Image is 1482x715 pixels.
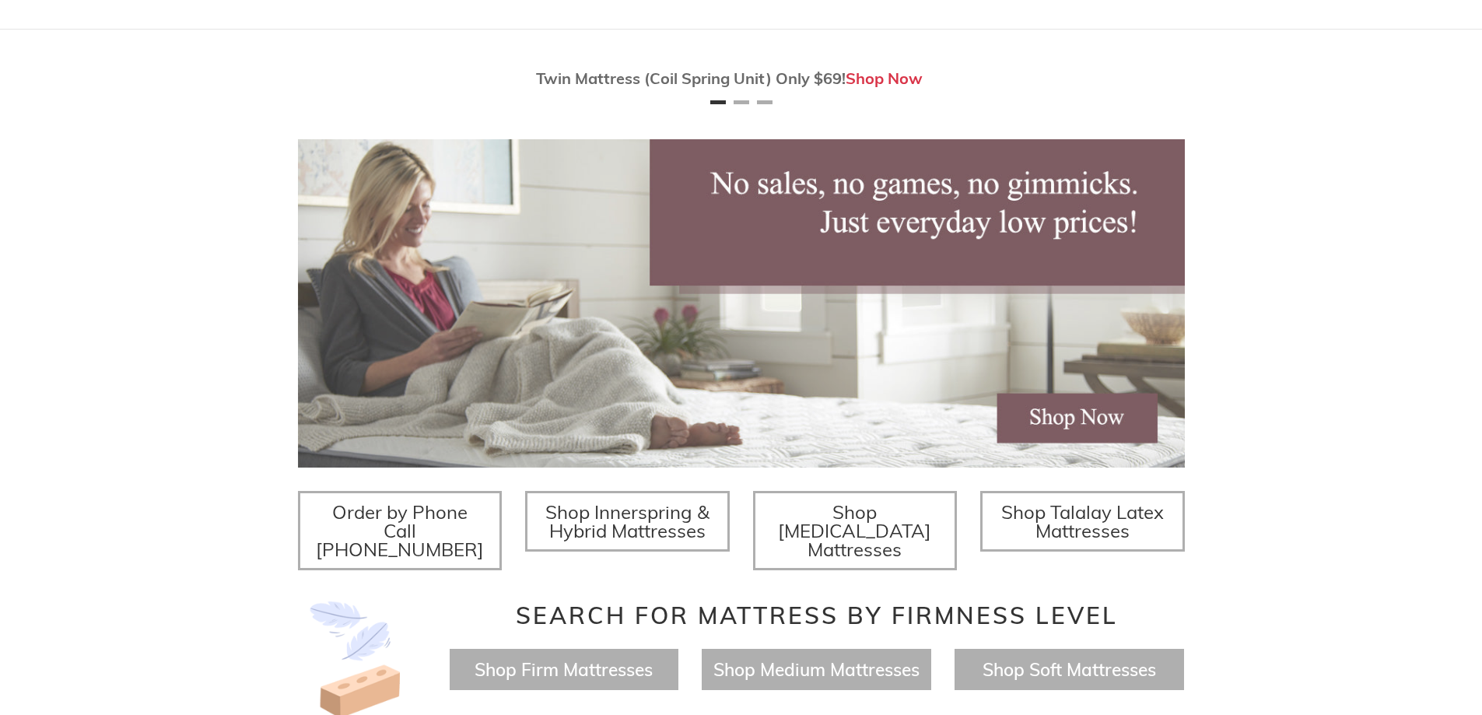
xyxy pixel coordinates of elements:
[757,100,773,104] button: Page 3
[753,491,958,570] a: Shop [MEDICAL_DATA] Mattresses
[983,658,1156,681] a: Shop Soft Mattresses
[734,100,749,104] button: Page 2
[1001,500,1164,542] span: Shop Talalay Latex Mattresses
[710,100,726,104] button: Page 1
[298,139,1185,468] img: herobannermay2022-1652879215306_1200x.jpg
[316,500,484,561] span: Order by Phone Call [PHONE_NUMBER]
[525,491,730,552] a: Shop Innerspring & Hybrid Mattresses
[516,601,1118,630] span: Search for Mattress by Firmness Level
[298,491,503,570] a: Order by Phone Call [PHONE_NUMBER]
[475,658,653,681] a: Shop Firm Mattresses
[778,500,931,561] span: Shop [MEDICAL_DATA] Mattresses
[846,68,923,88] a: Shop Now
[536,68,846,88] span: Twin Mattress (Coil Spring Unit) Only $69!
[980,491,1185,552] a: Shop Talalay Latex Mattresses
[545,500,709,542] span: Shop Innerspring & Hybrid Mattresses
[713,658,920,681] a: Shop Medium Mattresses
